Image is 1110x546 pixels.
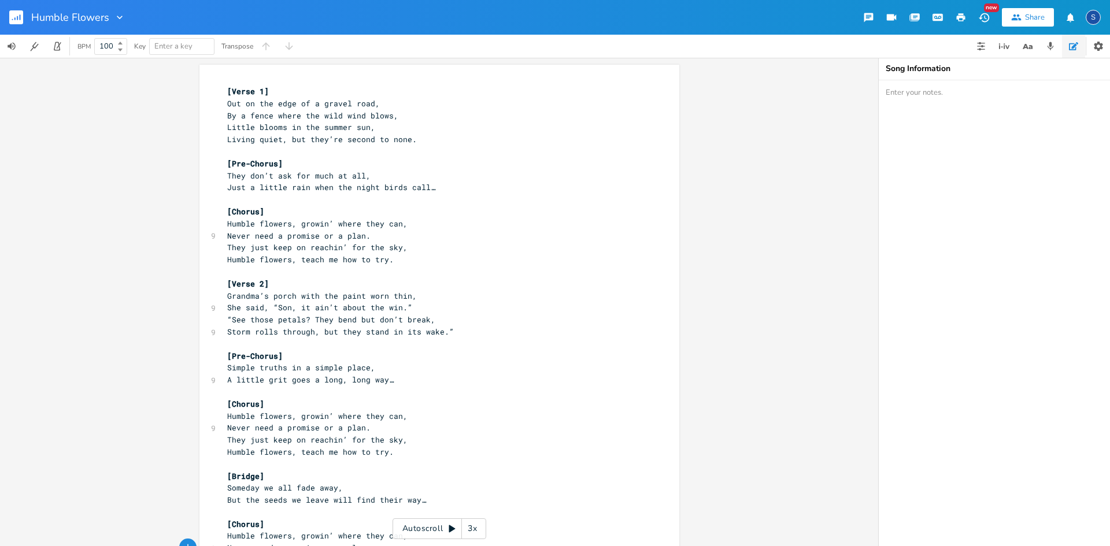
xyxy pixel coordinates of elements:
button: S [1086,4,1101,31]
span: Grandma’s porch with the paint worn thin, [227,291,417,301]
span: Out on the edge of a gravel road, [227,98,380,109]
span: Humble Flowers [31,12,109,23]
span: Little blooms in the summer sun, [227,122,375,132]
span: A little grit goes a long, long way… [227,374,394,385]
div: Share [1025,12,1045,23]
span: But the seeds we leave will find their way… [227,495,426,505]
span: Living quiet, but they’re second to none. [227,134,417,144]
span: Humble flowers, growin’ where they can, [227,530,408,541]
span: Enter a key [154,41,193,51]
div: 3x [462,518,483,539]
span: [Chorus] [227,399,264,409]
span: “See those petals? They bend but don’t break, [227,314,435,325]
span: They just keep on reachin’ for the sky, [227,242,408,252]
span: Just a little rain when the night birds call… [227,182,435,192]
span: Never need a promise or a plan. [227,422,371,433]
span: Never need a promise or a plan. [227,231,371,241]
button: Share [1002,8,1054,27]
div: Transpose [221,43,253,50]
div: BPM [77,43,91,50]
div: Autoscroll [393,518,486,539]
div: New [984,3,999,12]
span: [Verse 1] [227,86,269,96]
span: By a fence where the wild wind blows, [227,110,398,121]
span: Someday we all fade away, [227,482,343,493]
span: Humble flowers, growin’ where they can, [227,411,408,421]
span: She said, “Son, it ain’t about the win.” [227,302,412,313]
span: They don’t ask for much at all, [227,170,371,181]
span: Humble flowers, teach me how to try. [227,447,394,457]
span: Humble flowers, teach me how to try. [227,254,394,265]
span: Simple truths in a simple place, [227,362,375,373]
div: Song Information [886,65,1103,73]
span: Storm rolls through, but they stand in its wake.” [227,326,454,337]
span: [Bridge] [227,471,264,481]
div: Key [134,43,146,50]
span: [Pre-Chorus] [227,158,283,169]
button: New [972,7,996,28]
span: Humble flowers, growin’ where they can, [227,218,408,229]
span: [Chorus] [227,206,264,217]
span: [Verse 2] [227,278,269,289]
span: [Pre-Chorus] [227,351,283,361]
span: They just keep on reachin’ for the sky, [227,434,408,445]
div: scooterdude [1086,10,1101,25]
span: [Chorus] [227,519,264,529]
